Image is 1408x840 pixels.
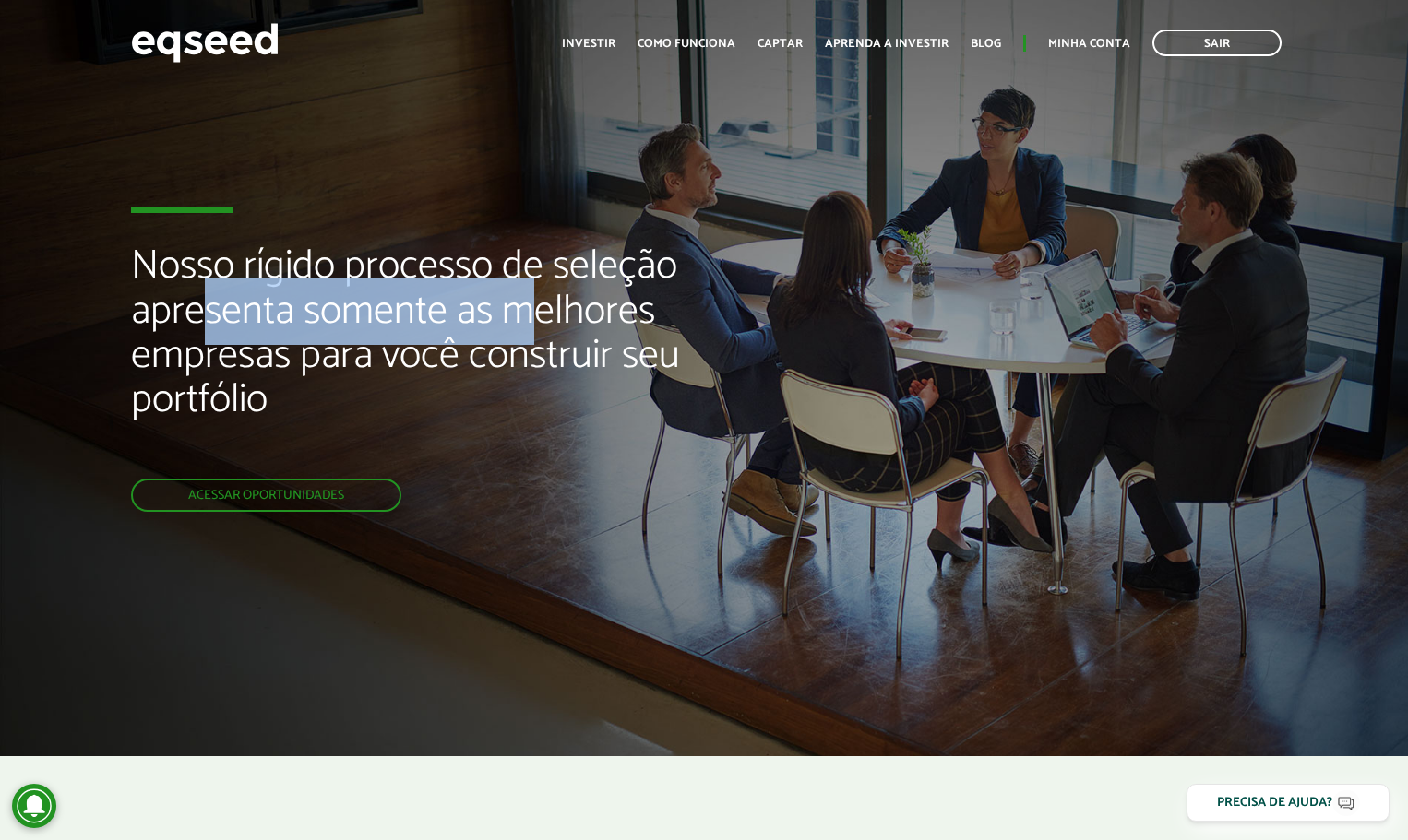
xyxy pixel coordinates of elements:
a: Aprenda a investir [825,38,949,50]
a: Sair [1152,30,1282,56]
a: Investir [562,38,615,50]
img: EqSeed [131,18,279,67]
a: Acessar oportunidades [131,479,401,512]
h2: Nosso rígido processo de seleção apresenta somente as melhores empresas para você construir seu p... [131,244,807,479]
a: Como funciona [638,38,735,50]
a: Captar [758,38,803,50]
a: Blog [971,38,1001,50]
a: Minha conta [1048,38,1130,50]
